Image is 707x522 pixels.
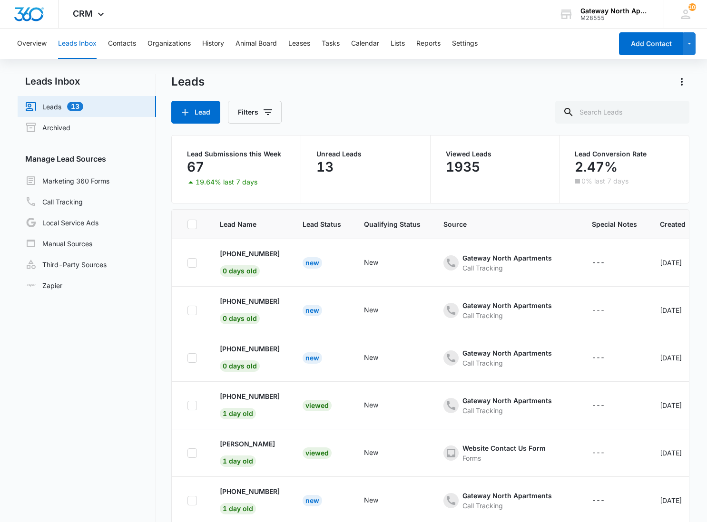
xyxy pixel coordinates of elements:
span: 1 day old [220,503,256,514]
span: 105 [688,3,696,11]
div: [DATE] [660,495,686,505]
span: Lead Status [303,219,341,229]
p: Lead Conversion Rate [575,151,674,157]
button: Lists [391,29,405,59]
span: Source [443,219,569,229]
button: History [202,29,224,59]
a: Viewed [303,449,332,457]
a: New [303,259,322,267]
span: 0 days old [220,360,260,372]
a: [PHONE_NUMBER]1 day old [220,391,280,417]
button: Overview [17,29,47,59]
a: [PHONE_NUMBER]0 days old [220,296,280,322]
div: notifications count [688,3,696,11]
div: Call Tracking [462,310,552,320]
div: account id [580,15,650,21]
div: - - Select to Edit Field [364,305,395,316]
p: [PHONE_NUMBER] [220,344,280,354]
p: [PHONE_NUMBER] [220,296,280,306]
button: Animal Board [236,29,277,59]
p: 13 [316,159,334,174]
h2: Leads Inbox [18,74,156,88]
div: - - Select to Edit Field [592,352,622,364]
div: - - Select to Edit Field [443,491,569,511]
span: 0 days old [220,265,260,277]
span: Lead Name [220,219,280,229]
div: [DATE] [660,305,686,315]
div: - - Select to Edit Field [592,305,622,316]
a: Third-Party Sources [25,259,107,270]
span: Qualifying Status [364,219,421,229]
button: Lead [171,101,220,124]
input: Search Leads [555,101,689,124]
button: Contacts [108,29,136,59]
div: New [303,257,322,269]
div: New [364,400,378,410]
div: New [303,305,322,316]
div: Viewed [303,447,332,459]
div: Gateway North Apartments [462,491,552,501]
div: - - Select to Edit Field [443,300,569,320]
div: - - Select to Edit Field [443,253,569,273]
div: - - Select to Edit Field [592,447,622,459]
div: - - Select to Edit Field [592,257,622,269]
h1: Leads [171,75,205,89]
div: --- [592,257,605,269]
button: Add Contact [619,32,683,55]
div: --- [592,305,605,316]
div: New [303,495,322,506]
div: New [364,257,378,267]
div: - - Select to Edit Field [364,352,395,364]
button: Actions [674,74,689,89]
div: account name [580,7,650,15]
div: - - Select to Edit Field [592,400,622,411]
a: Manual Sources [25,238,92,249]
a: [PHONE_NUMBER]0 days old [220,344,280,370]
a: [PHONE_NUMBER]0 days old [220,249,280,275]
p: Unread Leads [316,151,415,157]
a: New [303,306,322,314]
a: Marketing 360 Forms [25,175,109,186]
button: Leads Inbox [58,29,97,59]
div: Gateway North Apartments [462,396,552,406]
div: - - Select to Edit Field [443,396,569,416]
div: - - Select to Edit Field [443,348,569,368]
span: Special Notes [592,219,637,229]
p: 0% last 7 days [581,178,628,184]
a: Local Service Ads [25,217,98,228]
p: Viewed Leads [446,151,544,157]
a: [PERSON_NAME]1 day old [220,439,280,465]
div: New [364,352,378,362]
a: New [303,354,322,362]
div: Viewed [303,400,332,411]
div: Gateway North Apartments [462,253,552,263]
a: [PHONE_NUMBER]1 day old [220,486,280,512]
p: [PERSON_NAME] [220,439,275,449]
span: CRM [73,9,93,19]
p: 67 [187,159,204,174]
span: 0 days old [220,313,260,324]
div: Call Tracking [462,358,552,368]
div: --- [592,447,605,459]
div: --- [592,400,605,411]
div: - - Select to Edit Field [364,495,395,506]
div: Forms [462,453,546,463]
p: [PHONE_NUMBER] [220,249,280,259]
span: Created [660,219,686,229]
div: - - Select to Edit Field [364,400,395,411]
button: Filters [228,101,282,124]
a: Zapier [25,280,62,290]
a: Viewed [303,401,332,409]
div: - - Select to Edit Field [364,257,395,269]
div: New [303,352,322,364]
a: Call Tracking [25,196,83,207]
div: Gateway North Apartments [462,300,552,310]
div: Website Contact Us Form [462,443,546,453]
div: New [364,495,378,505]
p: 1935 [446,159,480,174]
button: Leases [288,29,310,59]
div: [DATE] [660,400,686,410]
span: 1 day old [220,455,256,467]
p: 19.64% last 7 days [196,179,257,185]
div: [DATE] [660,353,686,363]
